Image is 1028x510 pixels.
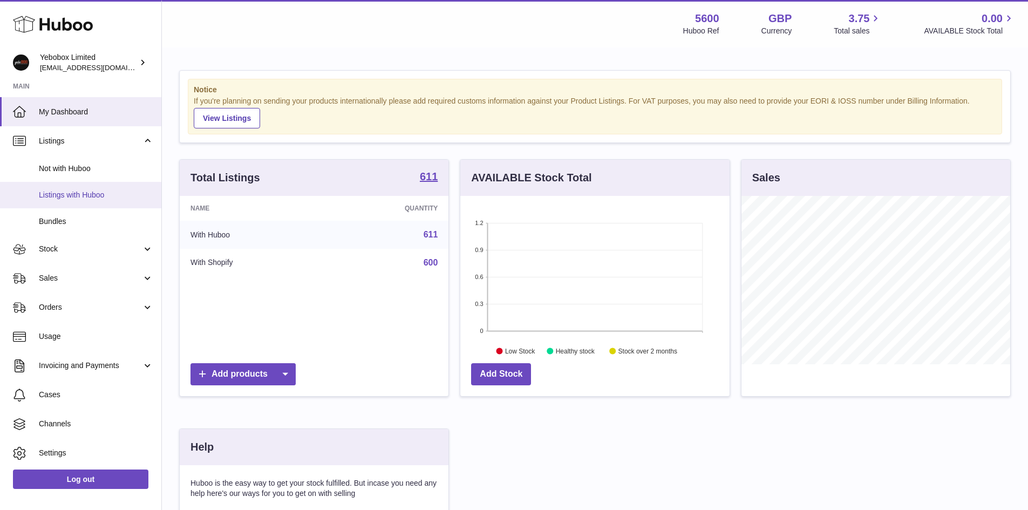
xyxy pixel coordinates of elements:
[190,363,296,385] a: Add products
[424,230,438,239] a: 611
[849,11,870,26] span: 3.75
[39,331,153,342] span: Usage
[39,216,153,227] span: Bundles
[420,171,438,182] strong: 611
[194,96,996,128] div: If you're planning on sending your products internationally please add required customs informati...
[13,55,29,71] img: internalAdmin-5600@internal.huboo.com
[39,190,153,200] span: Listings with Huboo
[556,347,595,355] text: Healthy stock
[40,52,137,73] div: Yebobox Limited
[924,11,1015,36] a: 0.00 AVAILABLE Stock Total
[39,107,153,117] span: My Dashboard
[39,164,153,174] span: Not with Huboo
[471,171,591,185] h3: AVAILABLE Stock Total
[325,196,449,221] th: Quantity
[39,273,142,283] span: Sales
[180,249,325,277] td: With Shopify
[834,26,882,36] span: Total sales
[40,63,159,72] span: [EMAIL_ADDRESS][DOMAIN_NAME]
[39,448,153,458] span: Settings
[194,85,996,95] strong: Notice
[475,220,484,226] text: 1.2
[190,440,214,454] h3: Help
[39,390,153,400] span: Cases
[480,328,484,334] text: 0
[505,347,535,355] text: Low Stock
[190,478,438,499] p: Huboo is the easy way to get your stock fulfilled. But incase you need any help here's our ways f...
[683,26,719,36] div: Huboo Ref
[475,247,484,253] text: 0.9
[471,363,531,385] a: Add Stock
[475,274,484,280] text: 0.6
[982,11,1003,26] span: 0.00
[190,171,260,185] h3: Total Listings
[39,136,142,146] span: Listings
[834,11,882,36] a: 3.75 Total sales
[618,347,677,355] text: Stock over 2 months
[424,258,438,267] a: 600
[39,419,153,429] span: Channels
[768,11,792,26] strong: GBP
[194,108,260,128] a: View Listings
[180,196,325,221] th: Name
[761,26,792,36] div: Currency
[420,171,438,184] a: 611
[39,302,142,312] span: Orders
[39,244,142,254] span: Stock
[180,221,325,249] td: With Huboo
[752,171,780,185] h3: Sales
[39,361,142,371] span: Invoicing and Payments
[924,26,1015,36] span: AVAILABLE Stock Total
[695,11,719,26] strong: 5600
[13,470,148,489] a: Log out
[475,301,484,307] text: 0.3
